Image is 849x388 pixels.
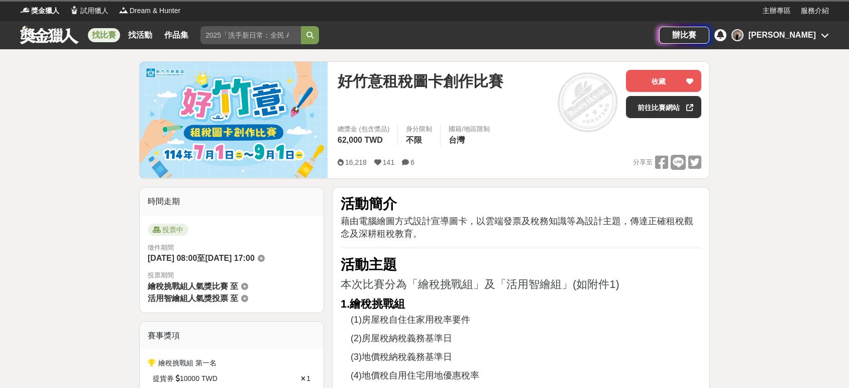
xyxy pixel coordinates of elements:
span: 1 [306,374,310,382]
span: 投票中 [148,224,188,236]
span: [DATE] 17:00 [205,254,254,262]
a: 主辦專區 [763,6,791,16]
span: 10000 [180,373,199,384]
strong: 活動簡介 [341,196,397,212]
a: Logo獎金獵人 [20,6,59,16]
a: 作品集 [160,28,192,42]
strong: 活動主題 [341,257,397,272]
span: 至 [230,282,238,290]
span: 繪稅挑戰組人氣獎比賽 [148,282,228,290]
img: Cover Image [140,62,328,178]
a: 前往比賽網站 [626,96,701,118]
span: 投票期間 [148,270,315,280]
img: Logo [20,5,30,15]
strong: 1.繪稅挑戰組 [341,298,405,310]
span: 提貨券 [153,373,174,384]
span: 141 [383,158,394,166]
a: LogoDream & Hunter [119,6,180,16]
span: 徵件期間 [148,244,174,251]
img: Avatar [732,30,742,40]
span: 試用獵人 [80,6,109,16]
div: [PERSON_NAME] [749,29,816,41]
a: 找比賽 [88,28,120,42]
span: 活用智繪組人氣獎投票 [148,294,228,303]
img: Logo [119,5,129,15]
span: TWD [201,373,218,384]
button: 收藏 [626,70,701,92]
span: 總獎金 (包含獎品) [338,124,389,134]
span: (3)地價稅納稅義務基準日 [351,352,452,362]
a: 辦比賽 [659,27,709,44]
span: Dream & Hunter [130,6,180,16]
span: (1)房屋稅自住住家用稅率要件 [351,315,470,325]
span: 分享至 [633,155,653,170]
a: Logo試用獵人 [69,6,109,16]
div: 賽事獎項 [140,322,324,350]
span: 16,218 [345,158,367,166]
img: Logo [69,5,79,15]
input: 2025「洗手新日常：全民 ALL IN」洗手歌全台徵選 [200,26,301,44]
span: 好竹意租稅圖卡創作比賽 [338,70,503,92]
div: 身分限制 [406,124,432,134]
span: 台灣 [449,136,465,144]
span: 獎金獵人 [31,6,59,16]
span: 不限 [406,136,422,144]
div: 時間走期 [140,187,324,216]
span: 繪稅挑戰組 第一名 [158,359,217,367]
span: 62,000 TWD [338,136,383,144]
span: 至 [197,254,205,262]
span: 藉由電腦繪圖方式設計宣導圖卡，以雲端發票及稅務知識等為設計主題，傳達正確租稅觀念及深耕租稅教育。 [341,216,693,239]
span: 至 [230,294,238,303]
a: 找活動 [124,28,156,42]
a: 服務介紹 [801,6,829,16]
div: 國籍/地區限制 [449,124,490,134]
span: (2)房屋稅納稅義務基準日 [351,333,452,343]
span: (4)地價稅自用住宅用地優惠稅率 [351,370,479,380]
span: 本次比賽分為「繪稅挑戰組」及「活用智繪組」(如附件1) [341,278,619,290]
span: [DATE] 08:00 [148,254,197,262]
span: 6 [410,158,414,166]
